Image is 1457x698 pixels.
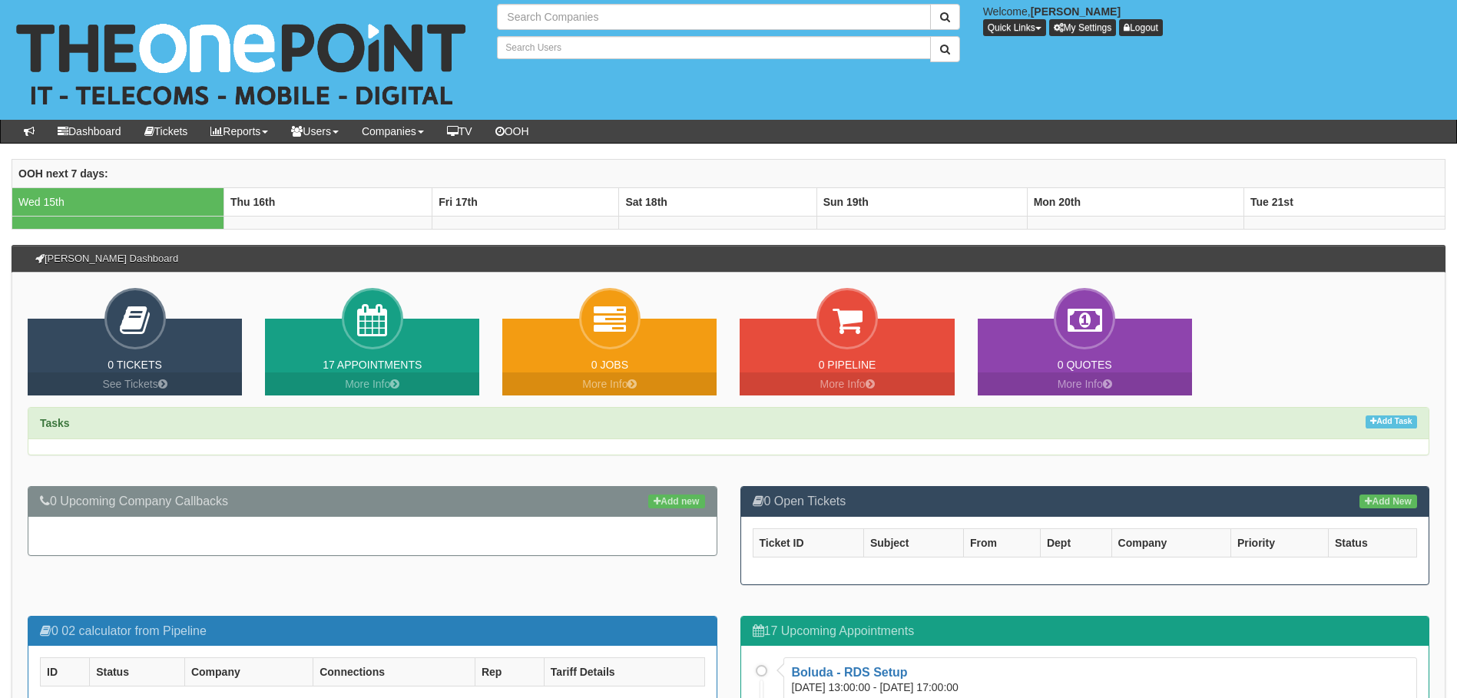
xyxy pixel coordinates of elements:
[753,495,1418,508] h3: 0 Open Tickets
[1230,528,1328,557] th: Priority
[863,528,963,557] th: Subject
[792,666,908,679] a: Boluda - RDS Setup
[1027,187,1243,216] th: Mon 20th
[753,528,863,557] th: Ticket ID
[435,120,484,143] a: TV
[1328,528,1416,557] th: Status
[108,359,162,371] a: 0 Tickets
[740,372,954,395] a: More Info
[280,120,350,143] a: Users
[41,658,90,686] th: ID
[12,159,1445,187] th: OOH next 7 days:
[983,19,1046,36] button: Quick Links
[502,372,717,395] a: More Info
[591,359,628,371] a: 0 Jobs
[792,680,970,695] div: [DATE] 13:00:00 - [DATE] 17:00:00
[224,187,432,216] th: Thu 16th
[40,495,705,508] h3: 0 Upcoming Company Callbacks
[28,372,242,395] a: See Tickets
[963,528,1040,557] th: From
[1058,359,1112,371] a: 0 Quotes
[323,359,422,371] a: 17 Appointments
[972,4,1457,36] div: Welcome,
[1119,19,1163,36] a: Logout
[497,36,930,59] input: Search Users
[265,372,479,395] a: More Info
[133,120,200,143] a: Tickets
[46,120,133,143] a: Dashboard
[475,658,544,686] th: Rep
[28,246,186,272] h3: [PERSON_NAME] Dashboard
[978,372,1192,395] a: More Info
[1366,415,1417,428] a: Add Task
[1040,528,1111,557] th: Dept
[199,120,280,143] a: Reports
[1049,19,1117,36] a: My Settings
[432,187,619,216] th: Fri 17th
[619,187,816,216] th: Sat 18th
[40,417,70,429] strong: Tasks
[497,4,930,30] input: Search Companies
[484,120,541,143] a: OOH
[1031,5,1121,18] b: [PERSON_NAME]
[90,658,185,686] th: Status
[648,495,704,508] a: Add new
[1244,187,1445,216] th: Tue 21st
[1359,495,1417,508] a: Add New
[184,658,313,686] th: Company
[40,624,705,638] h3: 0 02 calculator from Pipeline
[816,187,1027,216] th: Sun 19th
[350,120,435,143] a: Companies
[12,187,224,216] td: Wed 15th
[819,359,876,371] a: 0 Pipeline
[753,624,1418,638] h3: 17 Upcoming Appointments
[544,658,704,686] th: Tariff Details
[1111,528,1230,557] th: Company
[313,658,475,686] th: Connections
